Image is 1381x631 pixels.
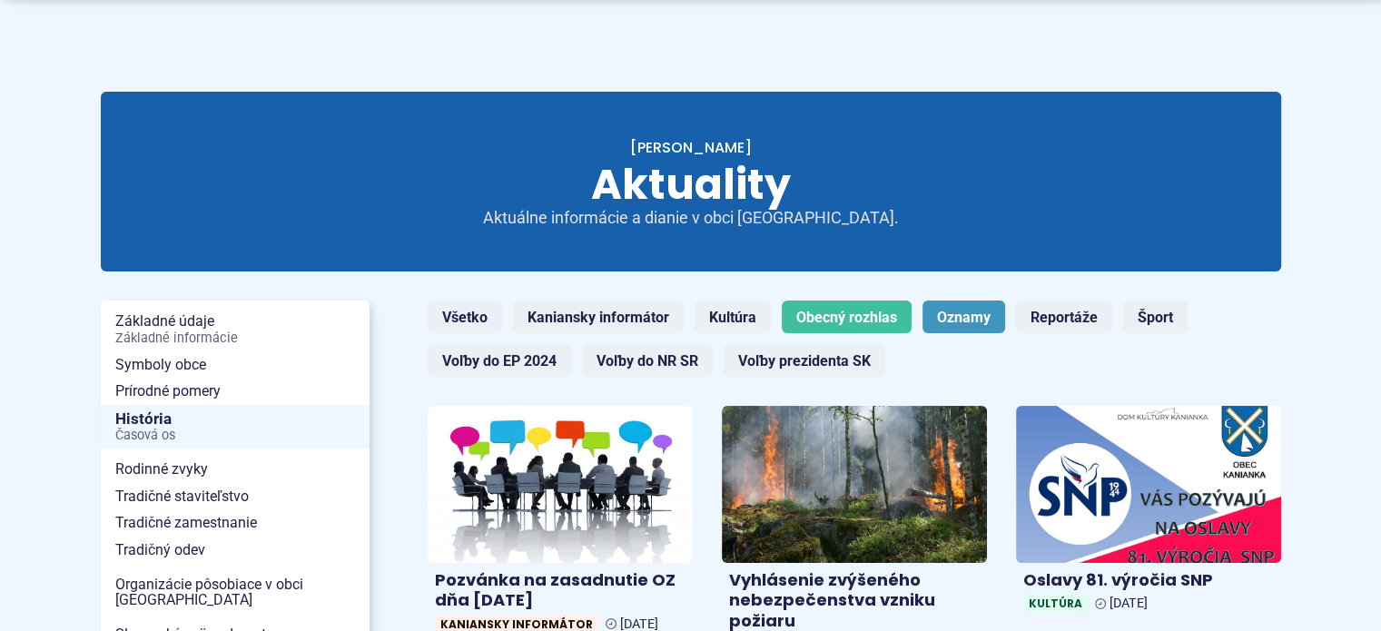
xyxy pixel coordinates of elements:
span: Časová os [115,429,355,443]
a: Oznamy [922,301,1005,333]
span: Základné informácie [115,331,355,346]
span: Rodinné zvyky [115,456,355,483]
a: Tradičné zamestnanie [101,509,370,537]
a: Kaniansky informátor [513,301,684,333]
a: [PERSON_NAME] [630,137,752,158]
a: Všetko [428,301,502,333]
a: Oslavy 81. výročia SNP Kultúra [DATE] [1016,406,1281,620]
a: Voľby do NR SR [582,344,713,377]
span: Symboly obce [115,351,355,379]
a: Voľby do EP 2024 [428,344,571,377]
span: Organizácie pôsobiace v obci [GEOGRAPHIC_DATA] [115,571,355,614]
span: Tradičné zamestnanie [115,509,355,537]
a: Tradičné staviteľstvo [101,483,370,510]
span: Základné údaje [115,308,355,350]
span: Prírodné pomery [115,378,355,405]
a: Reportáže [1016,301,1112,333]
span: [DATE] [1110,596,1148,611]
a: Symboly obce [101,351,370,379]
span: Aktuality [591,155,791,213]
a: Šport [1123,301,1188,333]
span: Kultúra [1023,594,1088,613]
h4: Pozvánka na zasadnutie OZ dňa [DATE] [435,570,686,611]
a: Rodinné zvyky [101,456,370,483]
span: Tradičné staviteľstvo [115,483,355,510]
a: Organizácie pôsobiace v obci [GEOGRAPHIC_DATA] [101,571,370,614]
a: Prírodné pomery [101,378,370,405]
span: História [115,405,355,449]
span: Tradičný odev [115,537,355,564]
a: Tradičný odev [101,537,370,564]
p: Aktuálne informácie a dianie v obci [GEOGRAPHIC_DATA]. [473,208,909,229]
a: Voľby prezidenta SK [724,344,885,377]
a: HistóriaČasová os [101,405,370,449]
a: Základné údajeZákladné informácie [101,308,370,350]
a: Kultúra [695,301,771,333]
a: Obecný rozhlas [782,301,912,333]
h4: Oslavy 81. výročia SNP [1023,570,1274,591]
